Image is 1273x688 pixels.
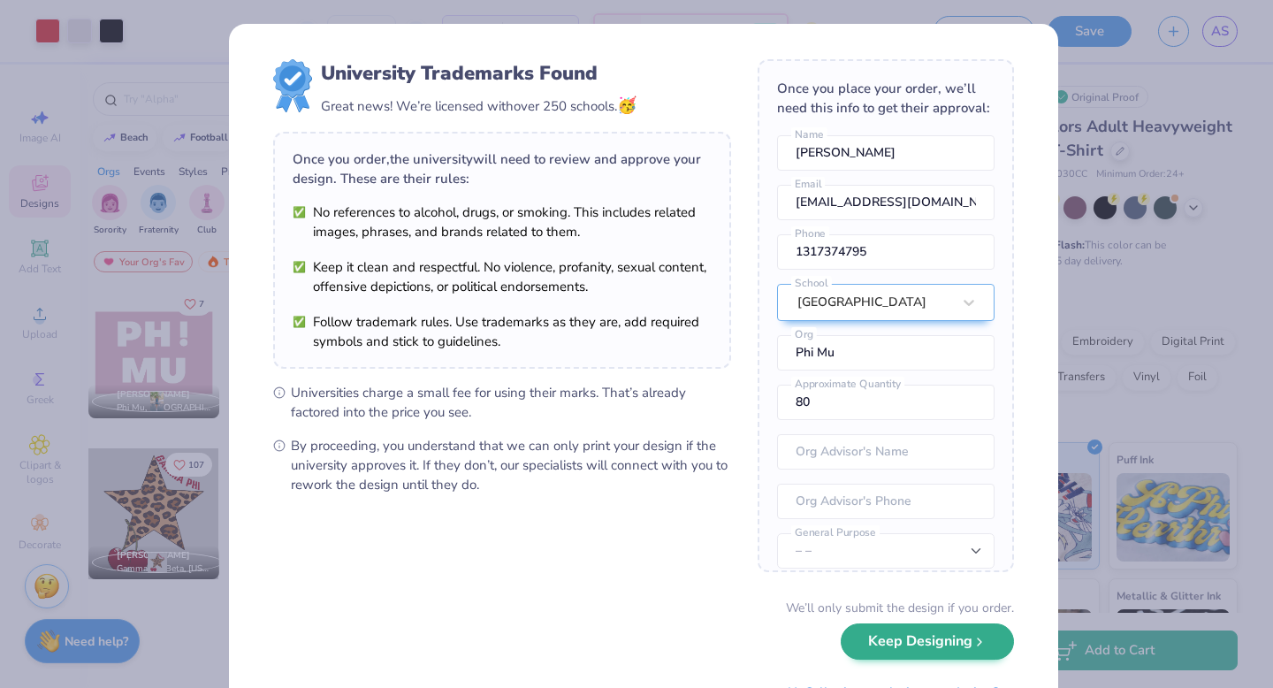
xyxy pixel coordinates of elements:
span: Universities charge a small fee for using their marks. That’s already factored into the price you... [291,383,731,422]
div: Great news! We’re licensed with over 250 schools. [321,94,636,118]
input: Approximate Quantity [777,385,995,420]
button: Keep Designing [841,623,1014,660]
input: Phone [777,234,995,270]
span: By proceeding, you understand that we can only print your design if the university approves it. I... [291,436,731,494]
div: University Trademarks Found [321,59,636,88]
li: Follow trademark rules. Use trademarks as they are, add required symbols and stick to guidelines. [293,312,712,351]
li: No references to alcohol, drugs, or smoking. This includes related images, phrases, and brands re... [293,203,712,241]
div: Once you order, the university will need to review and approve your design. These are their rules: [293,149,712,188]
span: 🥳 [617,95,636,116]
input: Name [777,135,995,171]
img: license-marks-badge.png [273,59,312,112]
input: Org Advisor's Name [777,434,995,470]
input: Email [777,185,995,220]
div: We’ll only submit the design if you order. [786,599,1014,617]
input: Org [777,335,995,371]
li: Keep it clean and respectful. No violence, profanity, sexual content, offensive depictions, or po... [293,257,712,296]
input: Org Advisor's Phone [777,484,995,519]
div: Once you place your order, we’ll need this info to get their approval: [777,79,995,118]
